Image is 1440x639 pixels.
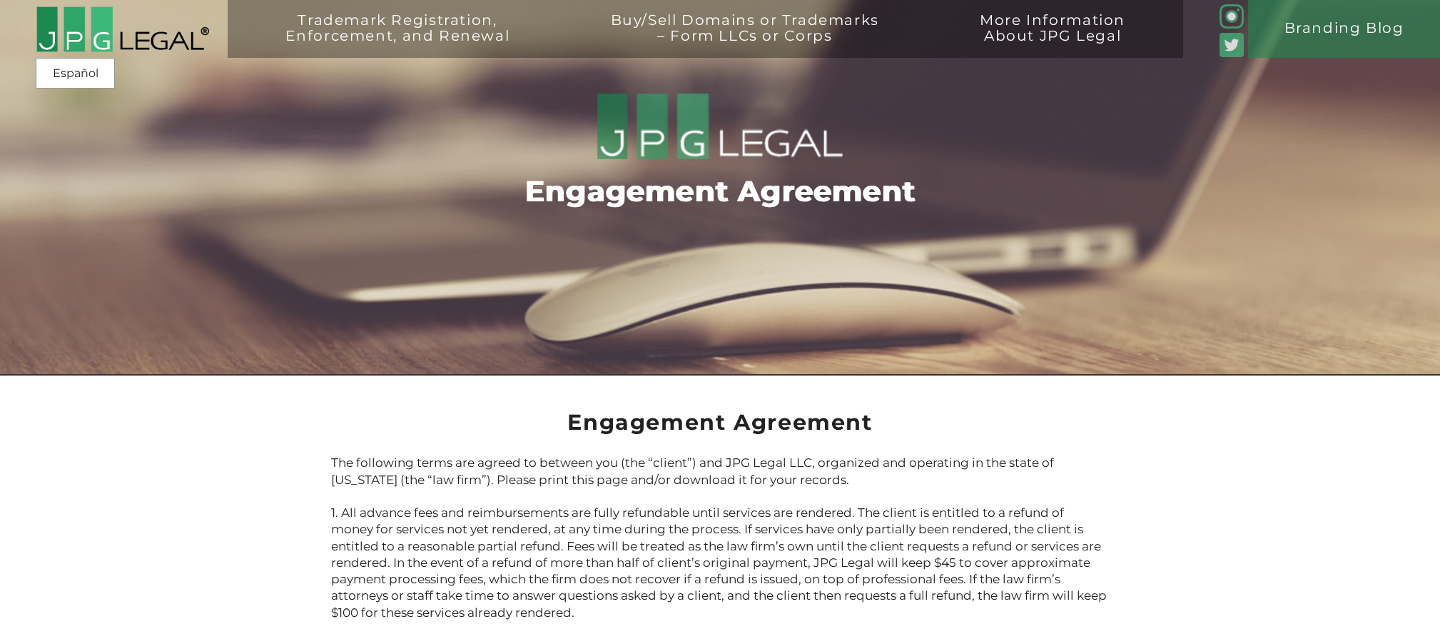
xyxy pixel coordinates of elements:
img: Twitter_Social_Icon_Rounded_Square_Color-mid-green3-90.png [1220,33,1244,57]
h2: Engagement Agreement [331,405,1109,441]
a: Trademark Registration,Enforcement, and Renewal [242,12,553,70]
a: Buy/Sell Domains or Trademarks– Form LLCs or Corps [567,12,923,70]
img: 2016-logo-black-letters-3-r.png [36,6,208,53]
a: Español [40,61,111,86]
img: glyph-logo_May2016-green3-90.png [1220,4,1244,29]
a: More InformationAbout JPG Legal [937,12,1169,70]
